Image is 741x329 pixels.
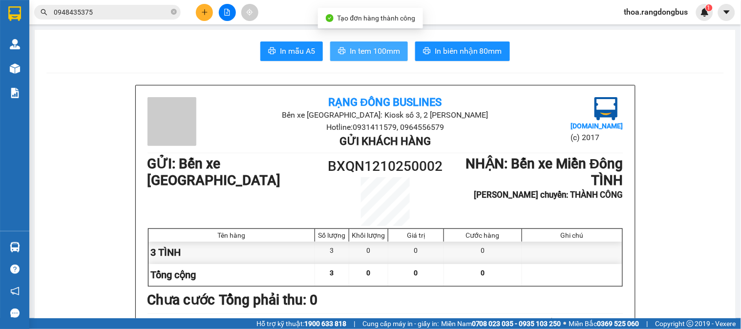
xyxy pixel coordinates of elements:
[318,231,346,239] div: Số lượng
[224,9,231,16] span: file-add
[280,45,315,57] span: In mẫu A5
[564,322,567,326] span: ⚪️
[597,320,639,328] strong: 0369 525 060
[350,45,400,57] span: In tem 100mm
[330,41,408,61] button: printerIn tem 100mm
[718,4,735,21] button: caret-down
[41,9,47,16] span: search
[525,231,620,239] div: Ghi chú
[338,47,346,56] span: printer
[415,41,510,61] button: printerIn biên nhận 80mm
[219,4,236,21] button: file-add
[219,292,318,308] b: Tổng phải thu: 0
[171,9,177,15] span: close-circle
[687,320,694,327] span: copyright
[414,269,418,277] span: 0
[571,122,623,130] b: [DOMAIN_NAME]
[246,9,253,16] span: aim
[171,8,177,17] span: close-circle
[707,4,711,11] span: 1
[8,6,21,21] img: logo-vxr
[315,242,349,264] div: 3
[444,242,522,264] div: 0
[722,8,731,17] span: caret-down
[339,135,431,147] b: Gửi khách hàng
[594,97,618,121] img: logo.jpg
[362,318,439,329] span: Cung cấp máy in - giấy in:
[268,47,276,56] span: printer
[616,6,696,18] span: thoa.rangdongbus
[256,318,346,329] span: Hỗ trợ kỹ thuật:
[151,231,313,239] div: Tên hàng
[352,231,385,239] div: Khối lượng
[445,172,623,189] h1: TÌNH
[227,121,544,133] li: Hotline: 0931411579, 0964556579
[329,96,442,108] b: Rạng Đông Buslines
[367,269,371,277] span: 0
[10,88,20,98] img: solution-icon
[700,8,709,17] img: icon-new-feature
[435,45,502,57] span: In biên nhận 80mm
[54,7,169,18] input: Tìm tên, số ĐT hoặc mã đơn
[148,292,215,308] b: Chưa cước
[446,231,519,239] div: Cước hàng
[388,242,444,264] div: 0
[466,156,623,172] b: NHẬN : Bến xe Miền Đông
[706,4,713,11] sup: 1
[569,318,639,329] span: Miền Bắc
[10,265,20,274] span: question-circle
[423,47,431,56] span: printer
[391,231,441,239] div: Giá trị
[10,308,20,318] span: message
[354,318,355,329] span: |
[148,156,281,188] b: GỬI : Bến xe [GEOGRAPHIC_DATA]
[338,14,416,22] span: Tạo đơn hàng thành công
[196,4,213,21] button: plus
[326,156,445,177] h1: BXQN1210250002
[571,131,623,144] li: (c) 2017
[227,109,544,121] li: Bến xe [GEOGRAPHIC_DATA]: Kiosk số 3, 2 [PERSON_NAME]
[201,9,208,16] span: plus
[260,41,323,61] button: printerIn mẫu A5
[10,287,20,296] span: notification
[10,242,20,252] img: warehouse-icon
[151,269,196,281] span: Tổng cộng
[647,318,648,329] span: |
[472,320,561,328] strong: 0708 023 035 - 0935 103 250
[349,242,388,264] div: 0
[241,4,258,21] button: aim
[304,320,346,328] strong: 1900 633 818
[10,39,20,49] img: warehouse-icon
[148,242,316,264] div: 3 TÌNH
[441,318,561,329] span: Miền Nam
[330,269,334,277] span: 3
[481,269,485,277] span: 0
[474,190,623,200] b: [PERSON_NAME] chuyển: THÀNH CÔNG
[487,316,623,325] li: 10:31, ngày 12 tháng 10 năm 2025
[326,14,334,22] span: check-circle
[10,63,20,74] img: warehouse-icon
